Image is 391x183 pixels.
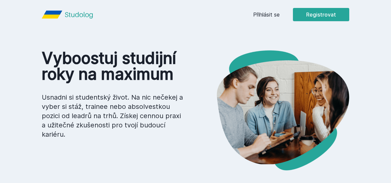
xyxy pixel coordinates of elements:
[293,8,349,21] button: Registrovat
[195,50,349,170] img: hero.png
[42,93,185,139] p: Usnadni si studentský život. Na nic nečekej a vyber si stáž, trainee nebo absolvestkou pozici od ...
[253,11,280,19] a: Přihlásit se
[42,50,185,82] h1: Vyboostuj studijní roky na maximum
